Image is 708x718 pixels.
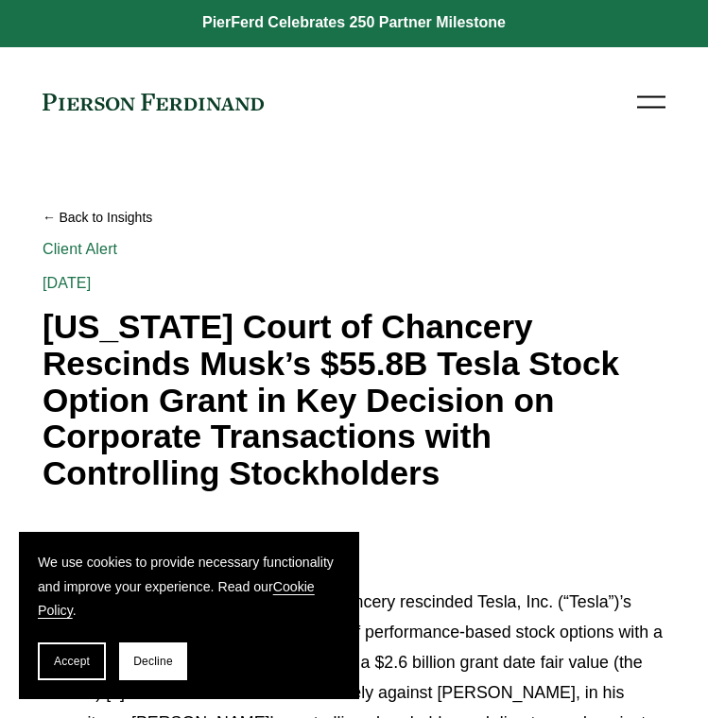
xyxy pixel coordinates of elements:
a: Client Alert [43,241,117,257]
button: Accept [38,642,106,680]
span: [DATE] [43,275,91,291]
p: We use cookies to provide necessary functionality and improve your experience. Read our . [38,551,340,624]
span: Accept [54,655,90,668]
a: Back to Insights [43,202,665,232]
a: Cookie Policy [38,579,315,619]
h1: [US_STATE] Court of Chancery Rescinds Musk’s $55.8B Tesla Stock Option Grant in Key Decision on C... [43,309,665,492]
button: Decline [119,642,187,680]
span: Decline [133,655,173,668]
section: Cookie banner [19,532,359,699]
